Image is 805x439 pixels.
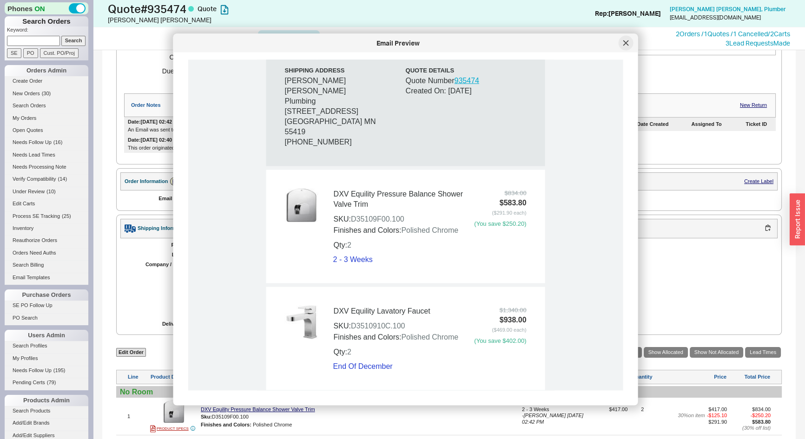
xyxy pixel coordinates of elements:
span: ( 79 ) [47,380,56,385]
div: MN [540,301,768,307]
span: Needs Processing Note [13,164,66,170]
a: Inventory [5,223,88,233]
div: Users Admin [5,330,88,341]
div: Line [128,374,149,380]
div: 55331 [540,311,768,317]
div: 2 [641,406,644,432]
div: An Email was sent to with the subject: [128,127,491,133]
a: PRODUCT SPECS [150,425,189,432]
input: SE [7,48,21,58]
a: Items [322,30,352,47]
input: PO [23,48,38,58]
a: Process SE Tracking(25) [5,211,88,221]
div: City: [130,291,199,297]
a: Edit Carts [5,199,88,209]
div: Shipping Information [138,225,189,231]
div: Orders Admin [5,65,88,76]
a: Show Not Allocated [690,347,743,358]
div: Last Name: [130,252,199,258]
div: Phones [5,2,88,14]
div: [PERSON_NAME] Plumbing [540,262,768,268]
a: New Return [740,102,767,108]
a: SE PO Follow Up [5,301,88,310]
div: First Name: [130,242,199,248]
span: - $250.20 [751,413,771,419]
a: Lead times [508,30,555,47]
span: Verify Compatibility [13,176,56,182]
a: /2Carts [768,30,790,38]
div: Assigned To [691,121,744,127]
span: - $125.10 [707,413,727,419]
span: Sku: [201,414,212,419]
span: Finishes and Colors : [201,422,251,427]
span: $834.00 [752,406,771,412]
a: Add/Edit Brands [5,418,88,428]
div: Address: [130,272,199,278]
div: [EMAIL_ADDRESS][DOMAIN_NAME] [670,14,761,21]
a: Pending Certs(79) [5,378,88,387]
div: Zip Code: [130,311,199,317]
div: Quantity [632,374,653,380]
a: Email Templates [5,273,88,282]
a: Needs Follow Up(195) [5,366,88,375]
input: Search [61,36,86,46]
div: Date Created [637,121,689,127]
div: Apt/Suite: [130,282,199,288]
a: Edit Order [116,348,146,357]
a: Open Quotes [5,125,88,135]
div: Products Admin [5,395,88,406]
span: ON [34,4,45,13]
span: ( 16 ) [53,139,63,145]
span: $417.00 [589,406,628,432]
div: ( 30 % off list) [729,425,771,431]
a: Lead Times [745,347,781,358]
a: Edit [170,177,184,185]
h1: Search Orders [5,16,88,26]
span: Pending Certs [13,380,45,385]
a: Needs Processing Note [5,162,88,172]
a: Reauthorize Orders [5,236,88,245]
div: Total Price [728,374,770,380]
div: Price [657,374,726,380]
a: Create Label [744,178,773,184]
span: [PERSON_NAME] [PERSON_NAME] , Plumber [670,6,786,13]
div: Delivery Phone: [130,321,199,327]
a: New Orders(30) [5,89,88,98]
span: 30 % on item [678,413,705,419]
span: Under Review [13,189,45,194]
a: Search Products [5,406,88,416]
div: Date: [DATE] 02:40 pm User: System [128,137,212,143]
div: Purchase Orders [5,289,88,301]
div: Company / Institution: [130,262,199,268]
div: This order originated from a customer cart. [128,145,491,151]
div: Polished Chrome [201,422,387,428]
span: Process SE Tracking [13,213,60,219]
div: Email Preview [178,39,619,48]
span: $417.00 [708,406,727,412]
a: Verify Compatibility(14) [5,174,88,184]
a: Show Allocated [644,347,688,358]
a: Search Profiles [5,341,88,351]
a: My Orders [5,113,88,123]
div: [PERSON_NAME] [540,252,768,258]
div: Ticket ID [746,121,772,127]
a: 3Lead RequestsMade [726,39,790,47]
div: N/A [540,282,768,288]
a: Orders Need Auths [5,248,88,258]
a: PO Search [5,313,88,323]
span: Needs Follow Up [13,139,52,145]
a: Rooms [472,30,507,47]
div: Order Notes [131,102,161,108]
span: $583.80 [752,419,771,425]
a: CRM [354,30,381,47]
span: - [PERSON_NAME] [DATE] 02:42 PM [522,413,583,424]
span: New Orders [13,91,40,96]
a: [PERSON_NAME] [PERSON_NAME], Plumber [670,6,786,13]
a: Order summary [258,30,320,47]
span: ( 10 ) [46,189,56,194]
div: Rep: [PERSON_NAME] [595,9,661,18]
div: 1 [127,413,148,419]
span: ( 25 ) [62,213,71,219]
span: $291.90 [708,419,727,425]
div: EXCELSIOR [540,291,768,297]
